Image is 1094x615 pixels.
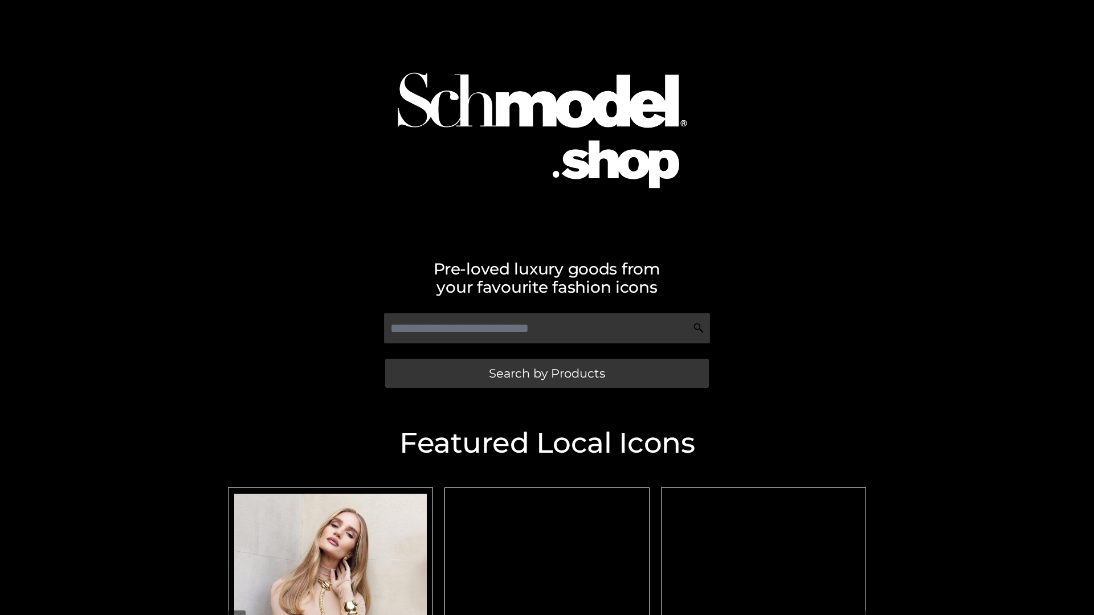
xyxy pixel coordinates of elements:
a: Search by Products [385,359,709,388]
img: Search Icon [693,322,704,334]
h2: Pre-loved luxury goods from your favourite fashion icons [222,260,872,296]
h2: Featured Local Icons​ [222,429,872,457]
span: Search by Products [489,367,605,379]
